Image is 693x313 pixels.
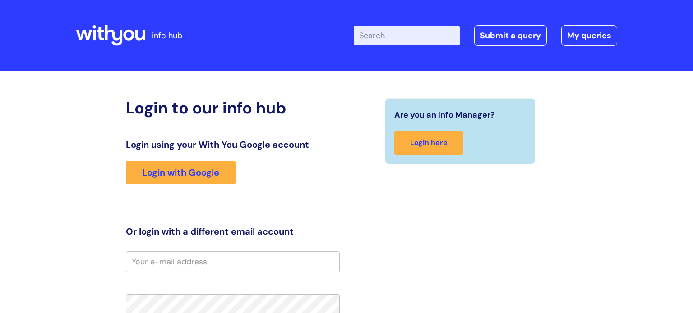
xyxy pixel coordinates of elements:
h3: Or login with a different email account [126,226,340,237]
a: Login here [394,131,463,155]
span: Are you an Info Manager? [394,108,495,122]
a: Submit a query [474,25,547,46]
input: Your e-mail address [126,251,340,272]
a: Login with Google [126,161,236,184]
input: Search [354,26,460,45]
a: My queries [561,25,617,46]
h3: Login using your With You Google account [126,139,340,150]
p: info hub [152,28,182,43]
h2: Login to our info hub [126,98,340,118]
